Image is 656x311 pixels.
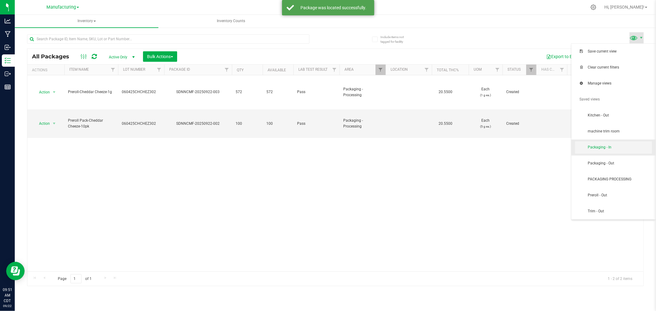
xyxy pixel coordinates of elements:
[391,67,408,72] a: Location
[266,89,290,95] span: 572
[3,287,12,304] p: 09:51 AM CDT
[143,51,177,62] button: Bulk Actions
[5,57,11,64] inline-svg: Inventory
[50,119,58,128] span: select
[236,89,259,95] span: 572
[34,119,50,128] span: Action
[536,65,567,75] th: Has COA
[590,4,597,10] div: Manage settings
[472,92,499,98] p: (1 g ea.)
[571,203,656,219] li: Trim - Out
[588,145,652,150] span: Packaging - In
[237,68,244,72] a: Qty
[492,65,503,75] a: Filter
[588,209,652,214] span: Trim - Out
[32,68,62,72] div: Actions
[298,67,328,72] a: Lab Test Result
[588,193,652,198] span: Preroll - Out
[571,44,656,60] li: Save current view
[297,121,336,127] span: Pass
[588,113,652,118] span: Kitchen - Out
[588,177,652,182] span: PACKAGING PROCESSING
[209,18,253,24] span: Inventory Counts
[580,97,652,102] span: Saved views
[266,121,290,127] span: 100
[268,68,286,72] a: Available
[343,86,382,98] span: Packaging - Processing
[344,67,354,72] a: Area
[329,65,340,75] a: Filter
[571,171,656,187] li: PACKAGING PROCESSING
[6,262,25,280] iframe: Resource center
[163,121,233,127] div: SDNNCMF-20250922-002
[122,121,161,127] span: 060425CHCHEZ302
[604,5,644,10] span: Hi, [PERSON_NAME]!
[435,119,455,128] span: 20.5500
[108,65,118,75] a: Filter
[526,65,536,75] a: Filter
[542,51,583,62] button: Export to Excel
[5,31,11,37] inline-svg: Manufacturing
[122,89,161,95] span: 060425CHCHEZ302
[68,118,114,129] span: Preroll Pack-Cheddar Cheeze-10pk
[506,89,533,95] span: Created
[571,140,656,155] li: Packaging - In
[236,121,259,127] span: 100
[380,35,411,44] span: Include items not tagged for facility
[571,108,656,124] li: Kitchen - Out
[588,129,652,134] span: machine trim room
[376,65,386,75] a: Filter
[154,65,164,75] a: Filter
[163,89,233,95] div: SDNNCMF-20250922-003
[69,67,89,72] a: Item Name
[169,67,190,72] a: Package ID
[506,121,533,127] span: Created
[588,49,652,54] span: Save current view
[422,65,432,75] a: Filter
[159,15,303,28] a: Inventory Counts
[50,88,58,96] span: select
[123,67,145,72] a: Lot Number
[5,71,11,77] inline-svg: Outbound
[588,161,652,166] span: Packaging - Out
[603,274,637,283] span: 1 - 2 of 2 items
[297,5,370,11] div: Package was located successfully.
[507,67,521,72] a: Status
[3,304,12,308] p: 09/22
[27,34,309,44] input: Search Package ID, Item Name, SKU, Lot or Part Number...
[222,65,232,75] a: Filter
[147,54,173,59] span: Bulk Actions
[68,89,114,95] span: Preroll-Cheddar Cheeze-1g
[472,86,499,98] span: Each
[5,84,11,90] inline-svg: Reports
[5,44,11,50] inline-svg: Inbound
[472,124,499,129] p: (5 g ea.)
[32,53,75,60] span: All Packages
[5,18,11,24] inline-svg: Analytics
[472,118,499,129] span: Each
[53,274,97,284] span: Page of 1
[571,76,656,92] li: Manage views
[343,118,382,129] span: Packaging - Processing
[437,68,459,72] a: Total THC%
[588,81,652,86] span: Manage views
[15,15,158,28] a: Inventory
[588,65,652,70] span: Clear current filters
[571,124,656,140] li: machine trim room
[34,88,50,96] span: Action
[46,5,76,10] span: Manufacturing
[297,89,336,95] span: Pass
[571,60,656,76] li: Clear current filters
[557,65,567,75] a: Filter
[70,274,82,284] input: 1
[571,92,656,108] li: Saved views
[571,155,656,171] li: Packaging - Out
[435,88,455,96] span: 20.5500
[474,67,482,72] a: UOM
[571,187,656,203] li: Preroll - Out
